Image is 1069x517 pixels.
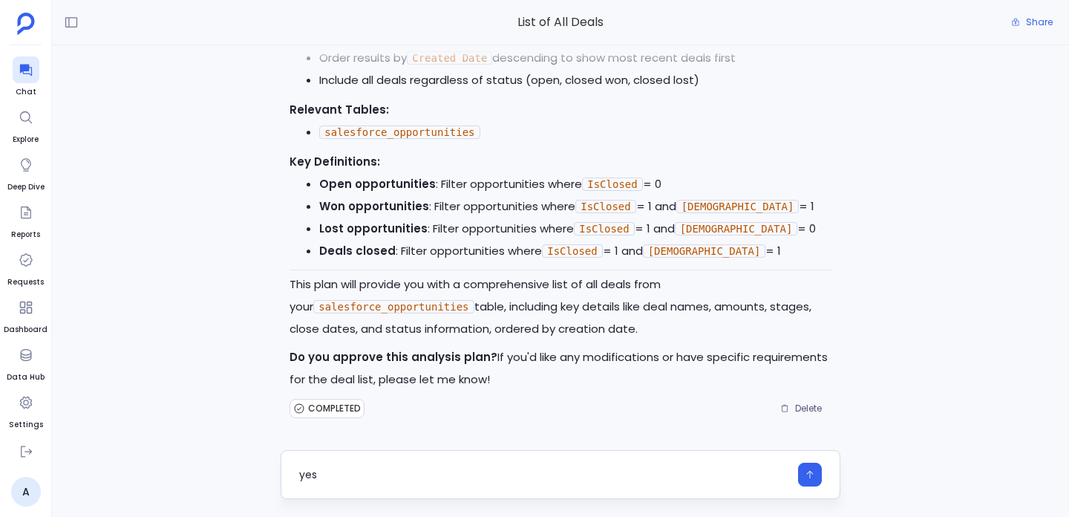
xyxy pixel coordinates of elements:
a: Chat [13,56,39,98]
a: Deep Dive [7,152,45,193]
strong: Lost opportunities [319,221,428,236]
a: A [11,477,41,507]
strong: Relevant Tables: [290,102,389,117]
li: : Filter opportunities where = 1 and = 1 [319,195,831,218]
a: Dashboard [4,294,48,336]
span: Share [1026,16,1053,28]
strong: Key Definitions: [290,154,380,169]
strong: Open opportunities [319,176,436,192]
span: List of All Deals [281,13,840,32]
span: Reports [11,229,40,241]
code: [DEMOGRAPHIC_DATA] [643,244,766,258]
button: Delete [771,397,831,420]
textarea: yes [299,467,789,482]
code: salesforce_opportunities [313,300,474,313]
span: Requests [7,276,44,288]
code: [DEMOGRAPHIC_DATA] [675,222,798,235]
span: Delete [795,403,822,414]
code: [DEMOGRAPHIC_DATA] [676,200,800,213]
li: : Filter opportunities where = 0 [319,173,831,195]
span: Dashboard [4,324,48,336]
code: salesforce_opportunities [319,126,480,139]
p: This plan will provide you with a comprehensive list of all deals from your table, including key ... [290,273,831,340]
span: Deep Dive [7,181,45,193]
code: IsClosed [582,178,642,191]
a: Data Hub [7,342,45,383]
span: Chat [13,86,39,98]
li: : Filter opportunities where = 1 and = 1 [319,240,831,262]
span: Data Hub [7,371,45,383]
code: IsClosed [542,244,602,258]
span: COMPLETED [308,403,361,414]
a: Settings [9,389,43,431]
a: Reports [11,199,40,241]
button: Share [1002,12,1062,33]
a: Requests [7,247,44,288]
a: Explore [13,104,39,146]
code: IsClosed [575,200,635,213]
span: Explore [13,134,39,146]
span: Settings [9,419,43,431]
strong: Won opportunities [319,198,429,214]
li: : Filter opportunities where = 1 and = 0 [319,218,831,240]
strong: Deals closed [319,243,396,258]
strong: Do you approve this analysis plan? [290,349,497,365]
p: If you'd like any modifications or have specific requirements for the deal list, please let me know! [290,346,831,391]
li: Include all deals regardless of status (open, closed won, closed lost) [319,69,831,91]
code: IsClosed [574,222,634,235]
img: petavue logo [17,13,35,35]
